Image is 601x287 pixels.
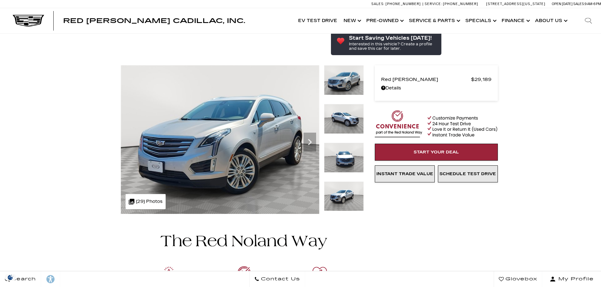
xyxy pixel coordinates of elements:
[376,171,433,176] span: Instant Trade Value
[438,165,498,182] a: Schedule Test Drive
[3,274,18,281] section: Click to Open Cookie Consent Modal
[303,133,316,152] div: Next
[556,275,594,284] span: My Profile
[63,17,245,25] span: Red [PERSON_NAME] Cadillac, Inc.
[324,181,364,211] img: Used 2018 Radiant Silver Metallic Cadillac Premium Luxury AWD image 4
[585,2,601,6] span: 9 AM-6 PM
[406,8,462,33] a: Service & Parts
[295,8,340,33] a: EV Test Drive
[504,275,537,284] span: Glovebox
[3,274,18,281] img: Opt-Out Icon
[381,84,492,93] a: Details
[371,2,422,6] a: Sales: [PHONE_NUMBER]
[381,75,492,84] a: Red [PERSON_NAME] $29,189
[414,150,459,155] span: Start Your Deal
[425,2,442,6] span: Service:
[371,2,385,6] span: Sales:
[340,8,363,33] a: New
[462,8,498,33] a: Specials
[363,8,406,33] a: Pre-Owned
[498,8,532,33] a: Finance
[486,2,545,6] a: [STREET_ADDRESS][US_STATE]
[422,2,480,6] a: Service: [PHONE_NUMBER]
[375,165,435,182] a: Instant Trade Value
[121,65,319,214] img: Used 2018 Radiant Silver Metallic Cadillac Premium Luxury AWD image 1
[13,15,44,27] img: Cadillac Dark Logo with Cadillac White Text
[494,271,542,287] a: Glovebox
[126,194,166,209] div: (29) Photos
[324,143,364,173] img: Used 2018 Radiant Silver Metallic Cadillac Premium Luxury AWD image 3
[324,104,364,134] img: Used 2018 Radiant Silver Metallic Cadillac Premium Luxury AWD image 2
[375,144,498,161] a: Start Your Deal
[324,65,364,95] img: Used 2018 Radiant Silver Metallic Cadillac Premium Luxury AWD image 1
[471,75,492,84] span: $29,189
[439,171,496,176] span: Schedule Test Drive
[532,8,569,33] a: About Us
[542,271,601,287] button: Open user profile menu
[63,18,245,24] a: Red [PERSON_NAME] Cadillac, Inc.
[573,2,585,6] span: Sales:
[10,275,36,284] span: Search
[381,75,471,84] span: Red [PERSON_NAME]
[249,271,305,287] a: Contact Us
[443,2,478,6] span: [PHONE_NUMBER]
[552,2,573,6] span: Open [DATE]
[386,2,421,6] span: [PHONE_NUMBER]
[259,275,300,284] span: Contact Us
